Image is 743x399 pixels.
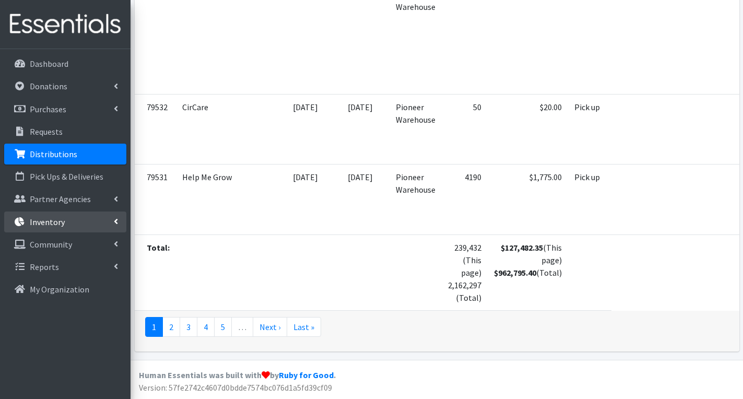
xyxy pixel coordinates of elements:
[442,95,488,165] td: 50
[30,217,65,227] p: Inventory
[287,317,321,337] a: Last »
[4,53,126,74] a: Dashboard
[30,104,66,114] p: Purchases
[30,284,89,295] p: My Organization
[134,95,176,165] td: 79532
[30,149,77,159] p: Distributions
[4,279,126,300] a: My Organization
[568,165,611,234] td: Pick up
[4,76,126,97] a: Donations
[279,95,332,165] td: [DATE]
[145,317,163,337] a: 1
[176,165,279,234] td: Help Me Grow
[4,99,126,120] a: Purchases
[30,171,103,182] p: Pick Ups & Deliveries
[30,81,67,91] p: Donations
[568,95,611,165] td: Pick up
[197,317,215,337] a: 4
[442,234,488,310] td: 239,432 (This page) 2,162,297 (Total)
[279,370,334,380] a: Ruby for Good
[4,144,126,165] a: Distributions
[332,95,390,165] td: [DATE]
[30,239,72,250] p: Community
[253,317,287,337] a: Next ›
[488,95,568,165] td: $20.00
[4,212,126,232] a: Inventory
[30,262,59,272] p: Reports
[4,234,126,255] a: Community
[30,126,63,137] p: Requests
[162,317,180,337] a: 2
[332,165,390,234] td: [DATE]
[4,7,126,42] img: HumanEssentials
[4,189,126,209] a: Partner Agencies
[494,267,536,278] strong: $962,795.40
[4,121,126,142] a: Requests
[442,165,488,234] td: 4190
[279,165,332,234] td: [DATE]
[390,165,442,234] td: Pioneer Warehouse
[30,58,68,69] p: Dashboard
[501,242,543,253] strong: $127,482.35
[180,317,197,337] a: 3
[139,370,336,380] strong: Human Essentials was built with by .
[4,256,126,277] a: Reports
[134,165,176,234] td: 79531
[390,95,442,165] td: Pioneer Warehouse
[176,95,279,165] td: CirCare
[4,166,126,187] a: Pick Ups & Deliveries
[139,382,332,393] span: Version: 57fe2742c4607d0bdde7574bc076d1a5fd39cf09
[147,242,170,253] strong: Total:
[214,317,232,337] a: 5
[30,194,91,204] p: Partner Agencies
[488,234,568,310] td: (This page) (Total)
[488,165,568,234] td: $1,775.00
